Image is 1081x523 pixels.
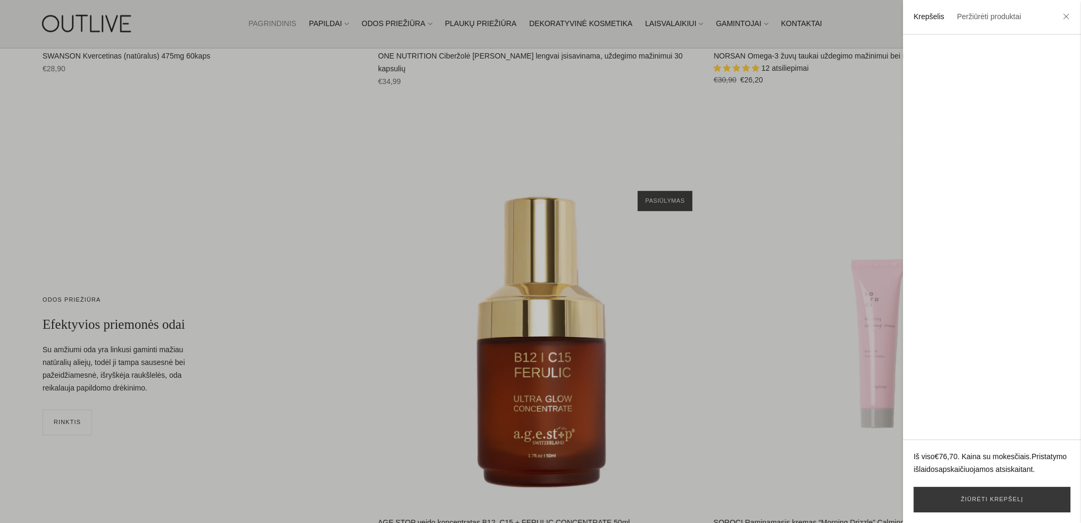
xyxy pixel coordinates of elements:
a: Krepšelis [914,12,944,21]
a: Peržiūrėti produktai [957,12,1021,21]
a: Žiūrėti krepšelį [914,487,1070,512]
p: Iš viso . Kaina su mokesčiais. apskaičiuojamos atsiskaitant. [914,451,1070,476]
span: €76,70 [935,452,958,461]
a: Pristatymo išlaidos [914,452,1067,474]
